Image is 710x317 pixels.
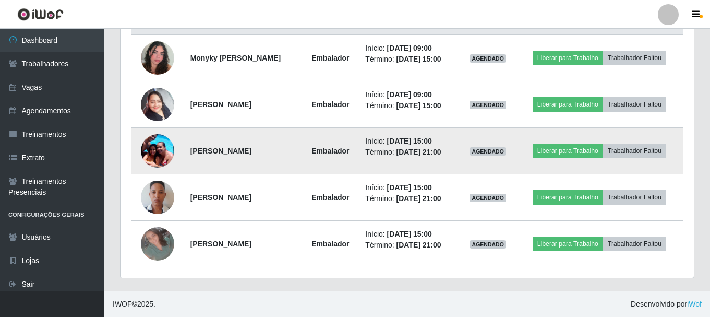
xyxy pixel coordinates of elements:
li: Término: [365,100,453,111]
li: Término: [365,54,453,65]
li: Término: [365,147,453,158]
img: 1736825019382.jpeg [141,82,174,126]
strong: Embalador [311,193,349,202]
button: Trabalhador Faltou [603,237,666,251]
strong: [PERSON_NAME] [190,193,251,202]
strong: [PERSON_NAME] [190,240,251,248]
strong: Monyky [PERSON_NAME] [190,54,281,62]
strong: Embalador [311,54,349,62]
strong: Embalador [311,147,349,155]
li: Início: [365,43,453,54]
li: Início: [365,136,453,147]
li: Início: [365,229,453,240]
strong: Embalador [311,240,349,248]
time: [DATE] 15:00 [387,230,432,238]
button: Liberar para Trabalho [533,190,603,205]
button: Trabalhador Faltou [603,144,666,158]
time: [DATE] 21:00 [396,194,441,203]
span: AGENDADO [470,101,506,109]
li: Início: [365,182,453,193]
time: [DATE] 15:00 [387,137,432,145]
time: [DATE] 15:00 [396,101,441,110]
img: 1752719654898.jpeg [141,227,174,261]
span: AGENDADO [470,147,506,156]
strong: [PERSON_NAME] [190,147,251,155]
time: [DATE] 15:00 [396,55,441,63]
span: Desenvolvido por [631,299,702,310]
button: Liberar para Trabalho [533,144,603,158]
span: IWOF [113,300,132,308]
button: Liberar para Trabalho [533,237,603,251]
time: [DATE] 09:00 [387,44,432,52]
time: [DATE] 15:00 [387,183,432,192]
span: © 2025 . [113,299,155,310]
time: [DATE] 09:00 [387,90,432,99]
strong: [PERSON_NAME] [190,100,251,109]
time: [DATE] 21:00 [396,148,441,156]
li: Término: [365,193,453,204]
button: Trabalhador Faltou [603,51,666,65]
span: AGENDADO [470,54,506,63]
img: 1757706107885.jpeg [141,128,174,173]
img: 1732469609290.jpeg [141,28,174,88]
li: Término: [365,240,453,251]
button: Trabalhador Faltou [603,190,666,205]
time: [DATE] 21:00 [396,241,441,249]
strong: Embalador [311,100,349,109]
button: Liberar para Trabalho [533,97,603,112]
img: 1698154683957.jpeg [141,168,174,227]
button: Liberar para Trabalho [533,51,603,65]
img: CoreUI Logo [17,8,64,21]
a: iWof [687,300,702,308]
span: AGENDADO [470,240,506,249]
li: Início: [365,89,453,100]
button: Trabalhador Faltou [603,97,666,112]
span: AGENDADO [470,194,506,202]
